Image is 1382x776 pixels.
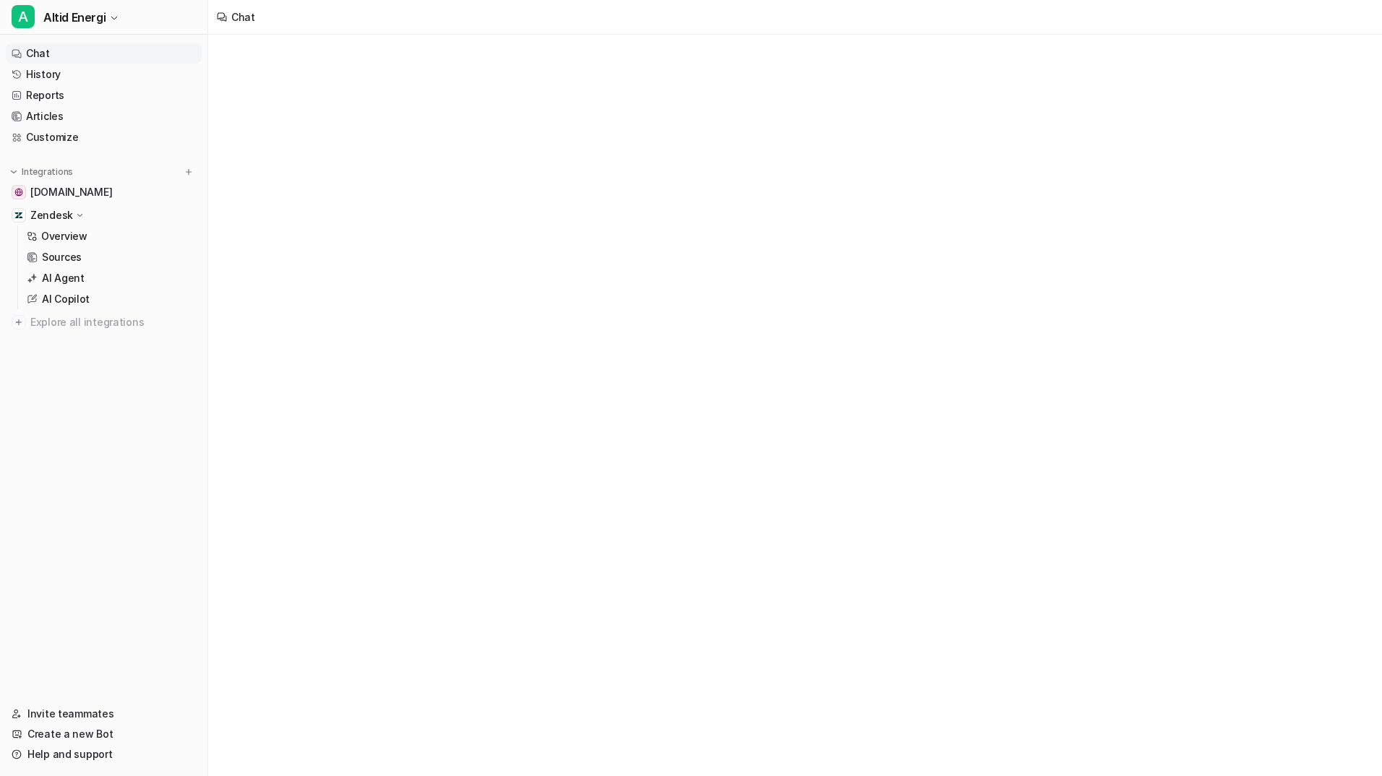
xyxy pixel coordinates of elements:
[12,5,35,28] span: A
[30,311,196,334] span: Explore all integrations
[42,271,85,285] p: AI Agent
[6,127,202,147] a: Customize
[6,64,202,85] a: History
[12,315,26,329] img: explore all integrations
[21,247,202,267] a: Sources
[9,167,19,177] img: expand menu
[21,226,202,246] a: Overview
[42,250,82,264] p: Sources
[6,704,202,724] a: Invite teammates
[30,208,73,223] p: Zendesk
[6,165,77,179] button: Integrations
[43,7,106,27] span: Altid Energi
[6,43,202,64] a: Chat
[14,211,23,220] img: Zendesk
[6,182,202,202] a: altidenergi.dk[DOMAIN_NAME]
[42,292,90,306] p: AI Copilot
[184,167,194,177] img: menu_add.svg
[6,744,202,764] a: Help and support
[6,312,202,332] a: Explore all integrations
[231,9,255,25] div: Chat
[21,268,202,288] a: AI Agent
[30,185,112,199] span: [DOMAIN_NAME]
[14,188,23,197] img: altidenergi.dk
[6,724,202,744] a: Create a new Bot
[21,289,202,309] a: AI Copilot
[6,106,202,126] a: Articles
[22,166,73,178] p: Integrations
[6,85,202,105] a: Reports
[41,229,87,243] p: Overview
